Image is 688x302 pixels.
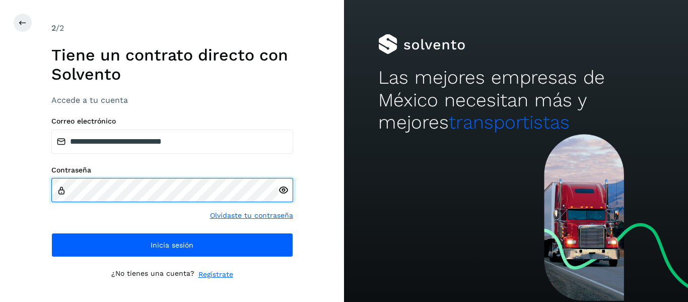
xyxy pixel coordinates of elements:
[51,233,293,257] button: Inicia sesión
[51,23,56,33] span: 2
[151,241,193,249] span: Inicia sesión
[198,269,233,280] a: Regístrate
[111,269,194,280] p: ¿No tienes una cuenta?
[449,111,570,133] span: transportistas
[51,117,293,126] label: Correo electrónico
[210,210,293,221] a: Olvidaste tu contraseña
[51,166,293,174] label: Contraseña
[51,95,293,105] h3: Accede a tu cuenta
[51,45,293,84] h1: Tiene un contrato directo con Solvento
[378,67,653,134] h2: Las mejores empresas de México necesitan más y mejores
